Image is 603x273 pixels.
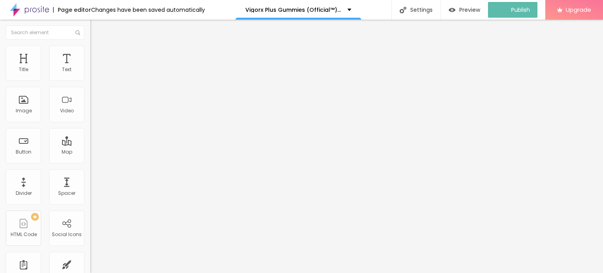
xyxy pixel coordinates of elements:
img: view-1.svg [449,7,455,13]
div: Button [16,149,31,155]
div: HTML Code [11,232,37,237]
div: Map [62,149,72,155]
input: Search element [6,26,84,40]
span: Upgrade [566,6,591,13]
span: Preview [459,7,480,13]
img: Icone [400,7,406,13]
div: Changes have been saved automatically [91,7,205,13]
div: Video [60,108,74,114]
div: Image [16,108,32,114]
p: Vigorx Plus Gummies (Official™) - Is It Worth the Hype? [245,7,342,13]
img: Icone [75,30,80,35]
div: Divider [16,191,32,196]
iframe: Editor [90,20,603,273]
button: Preview [441,2,488,18]
div: Spacer [58,191,75,196]
div: Page editor [53,7,91,13]
div: Text [62,67,71,72]
div: Social Icons [52,232,82,237]
button: Publish [488,2,537,18]
span: Publish [511,7,530,13]
div: Title [19,67,28,72]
